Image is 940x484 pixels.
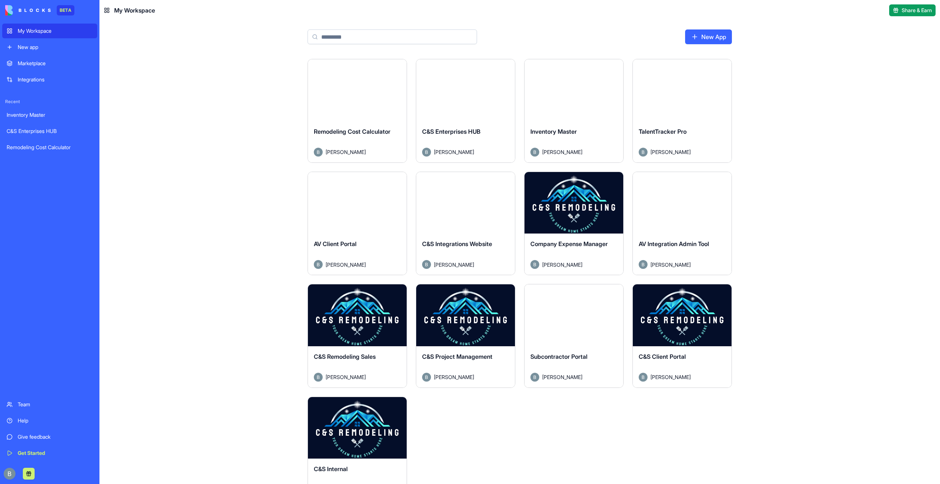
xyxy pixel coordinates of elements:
[2,124,97,138] a: C&S Enterprises HUB
[2,413,97,428] a: Help
[314,373,323,382] img: Avatar
[18,417,93,424] div: Help
[542,148,582,156] span: [PERSON_NAME]
[2,40,97,55] a: New app
[524,284,624,388] a: Subcontractor PortalAvatar[PERSON_NAME]
[4,468,15,480] img: ACg8ocIug40qN1SCXJiinWdltW7QsPxROn8ZAVDlgOtPD8eQfXIZmw=s96-c
[5,5,51,15] img: logo
[530,128,577,135] span: Inventory Master
[314,353,376,360] span: C&S Remodeling Sales
[326,148,366,156] span: [PERSON_NAME]
[18,27,93,35] div: My Workspace
[530,148,539,157] img: Avatar
[18,60,93,67] div: Marketplace
[314,260,323,269] img: Avatar
[434,261,474,269] span: [PERSON_NAME]
[530,240,608,248] span: Company Expense Manager
[542,373,582,381] span: [PERSON_NAME]
[902,7,932,14] span: Share & Earn
[422,240,492,248] span: C&S Integrations Website
[5,5,74,15] a: BETA
[416,172,515,276] a: C&S Integrations WebsiteAvatar[PERSON_NAME]
[422,260,431,269] img: Avatar
[524,172,624,276] a: Company Expense ManagerAvatar[PERSON_NAME]
[18,43,93,51] div: New app
[639,373,648,382] img: Avatar
[326,373,366,381] span: [PERSON_NAME]
[2,99,97,105] span: Recent
[685,29,732,44] a: New App
[18,449,93,457] div: Get Started
[7,111,93,119] div: Inventory Master
[2,446,97,460] a: Get Started
[434,148,474,156] span: [PERSON_NAME]
[530,353,587,360] span: Subcontractor Portal
[422,373,431,382] img: Avatar
[650,148,691,156] span: [PERSON_NAME]
[639,260,648,269] img: Avatar
[530,373,539,382] img: Avatar
[308,284,407,388] a: C&S Remodeling SalesAvatar[PERSON_NAME]
[2,72,97,87] a: Integrations
[632,59,732,163] a: TalentTracker ProAvatar[PERSON_NAME]
[639,148,648,157] img: Avatar
[114,6,155,15] span: My Workspace
[422,128,480,135] span: C&S Enterprises HUB
[57,5,74,15] div: BETA
[416,284,515,388] a: C&S Project ManagementAvatar[PERSON_NAME]
[422,148,431,157] img: Avatar
[422,353,492,360] span: C&S Project Management
[639,353,686,360] span: C&S Client Portal
[18,433,93,441] div: Give feedback
[2,108,97,122] a: Inventory Master
[2,140,97,155] a: Remodeling Cost Calculator
[7,144,93,151] div: Remodeling Cost Calculator
[632,172,732,276] a: AV Integration Admin ToolAvatar[PERSON_NAME]
[650,373,691,381] span: [PERSON_NAME]
[650,261,691,269] span: [PERSON_NAME]
[2,56,97,71] a: Marketplace
[18,401,93,408] div: Team
[314,465,348,473] span: C&S Internal
[314,148,323,157] img: Avatar
[889,4,936,16] button: Share & Earn
[18,76,93,83] div: Integrations
[639,240,709,248] span: AV Integration Admin Tool
[2,24,97,38] a: My Workspace
[308,59,407,163] a: Remodeling Cost CalculatorAvatar[PERSON_NAME]
[308,172,407,276] a: AV Client PortalAvatar[PERSON_NAME]
[542,261,582,269] span: [PERSON_NAME]
[639,128,687,135] span: TalentTracker Pro
[2,397,97,412] a: Team
[632,284,732,388] a: C&S Client PortalAvatar[PERSON_NAME]
[314,240,357,248] span: AV Client Portal
[524,59,624,163] a: Inventory MasterAvatar[PERSON_NAME]
[326,261,366,269] span: [PERSON_NAME]
[416,59,515,163] a: C&S Enterprises HUBAvatar[PERSON_NAME]
[434,373,474,381] span: [PERSON_NAME]
[2,429,97,444] a: Give feedback
[530,260,539,269] img: Avatar
[314,128,390,135] span: Remodeling Cost Calculator
[7,127,93,135] div: C&S Enterprises HUB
